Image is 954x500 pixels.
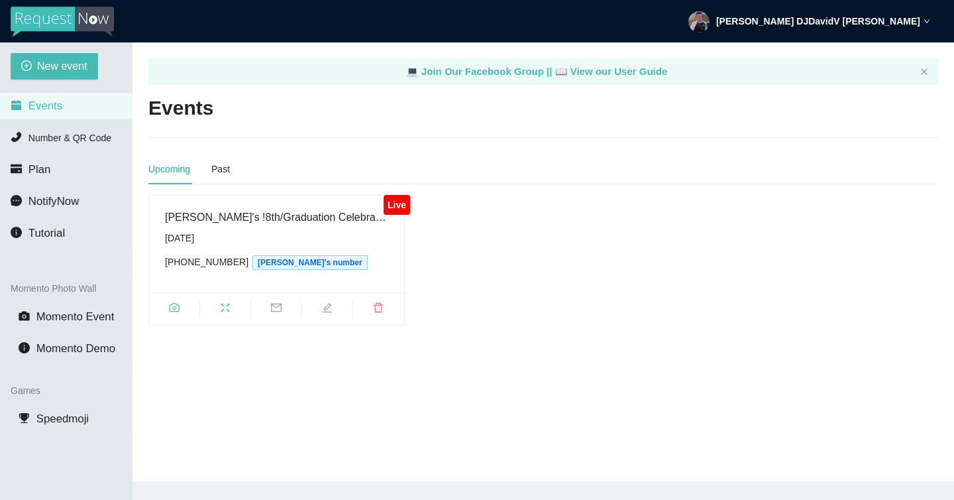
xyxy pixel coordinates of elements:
span: phone [11,131,22,143]
span: laptop [555,66,568,77]
span: info-circle [11,227,22,238]
span: credit-card [11,163,22,174]
span: Events [28,99,62,112]
div: [PERSON_NAME]'s !8th/Graduation Celebration [165,209,388,225]
span: calendar [11,99,22,111]
span: camera [19,310,30,322]
span: Number & QR Code [28,133,111,143]
span: Momento Event [36,310,115,323]
span: delete [353,302,404,317]
a: laptop Join Our Facebook Group || [406,66,555,77]
span: trophy [19,412,30,424]
button: plus-circleNew event [11,53,98,80]
h2: Events [148,95,213,122]
span: plus-circle [21,60,32,73]
div: Live [384,195,409,215]
span: message [11,195,22,206]
span: Speedmoji [36,412,89,425]
button: close [920,68,928,76]
span: info-circle [19,342,30,353]
div: Upcoming [148,162,190,176]
span: laptop [406,66,419,77]
span: NotifyNow [28,195,79,208]
span: [PERSON_NAME]'s number [252,255,368,270]
span: edit [302,302,352,317]
span: Tutorial [28,227,65,239]
div: [PHONE_NUMBER] [165,255,388,270]
span: Momento Demo [36,342,115,355]
img: RequestNow [11,7,114,37]
span: Plan [28,163,51,176]
span: fullscreen [200,302,250,317]
a: laptop View our User Guide [555,66,668,77]
div: Past [211,162,230,176]
div: [DATE] [165,231,388,245]
span: New event [37,58,87,74]
span: down [924,18,930,25]
strong: [PERSON_NAME] DJDavidV [PERSON_NAME] [716,16,920,27]
span: camera [149,302,199,317]
span: mail [251,302,301,317]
